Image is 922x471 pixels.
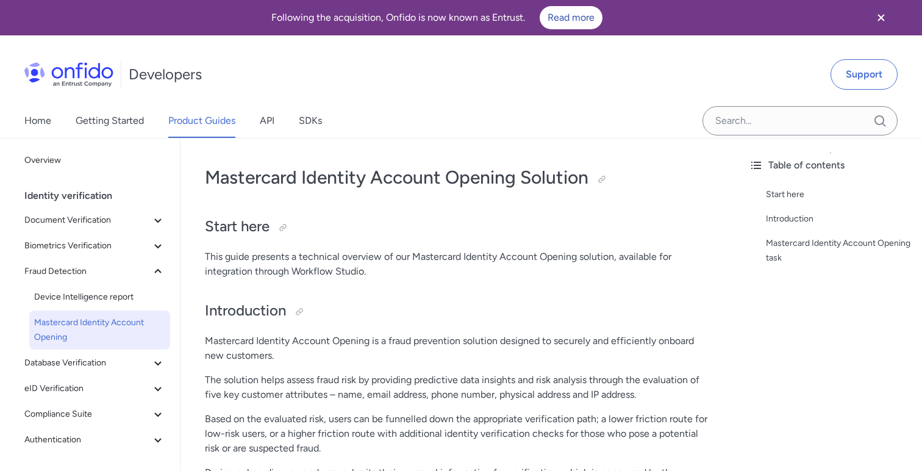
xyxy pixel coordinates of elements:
[766,236,912,265] a: Mastercard Identity Account Opening task
[24,153,165,168] span: Overview
[24,184,175,208] div: Identity verification
[20,208,170,232] button: Document Verification
[874,10,888,25] svg: Close banner
[34,290,165,304] span: Device Intelligence report
[24,104,51,138] a: Home
[76,104,144,138] a: Getting Started
[831,59,898,90] a: Support
[205,250,715,279] p: This guide presents a technical overview of our Mastercard Identity Account Opening solution, ava...
[15,6,859,29] div: Following the acquisition, Onfido is now known as Entrust.
[24,62,113,87] img: Onfido Logo
[205,334,715,363] p: Mastercard Identity Account Opening is a fraud prevention solution designed to securely and effic...
[34,315,165,345] span: Mastercard Identity Account Opening
[260,104,274,138] a: API
[702,106,898,135] input: Onfido search input field
[20,351,170,375] button: Database Verification
[29,285,170,309] a: Device Intelligence report
[20,376,170,401] button: eID Verification
[299,104,322,138] a: SDKs
[540,6,602,29] a: Read more
[749,158,912,173] div: Table of contents
[24,239,151,253] span: Biometrics Verification
[129,65,202,84] h1: Developers
[766,187,912,202] a: Start here
[20,148,170,173] a: Overview
[859,2,904,33] button: Close banner
[766,212,912,226] a: Introduction
[205,165,715,190] h1: Mastercard Identity Account Opening Solution
[24,264,151,279] span: Fraud Detection
[24,213,151,228] span: Document Verification
[24,381,151,396] span: eID Verification
[24,356,151,370] span: Database Verification
[205,217,715,237] h2: Start here
[205,412,715,456] p: Based on the evaluated risk, users can be funnelled down the appropriate verification path; a low...
[205,373,715,402] p: The solution helps assess fraud risk by providing predictive data insights and risk analysis thro...
[20,259,170,284] button: Fraud Detection
[20,428,170,452] button: Authentication
[24,433,151,447] span: Authentication
[20,234,170,258] button: Biometrics Verification
[20,402,170,426] button: Compliance Suite
[168,104,235,138] a: Product Guides
[29,311,170,350] a: Mastercard Identity Account Opening
[205,301,715,322] h2: Introduction
[24,407,151,422] span: Compliance Suite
